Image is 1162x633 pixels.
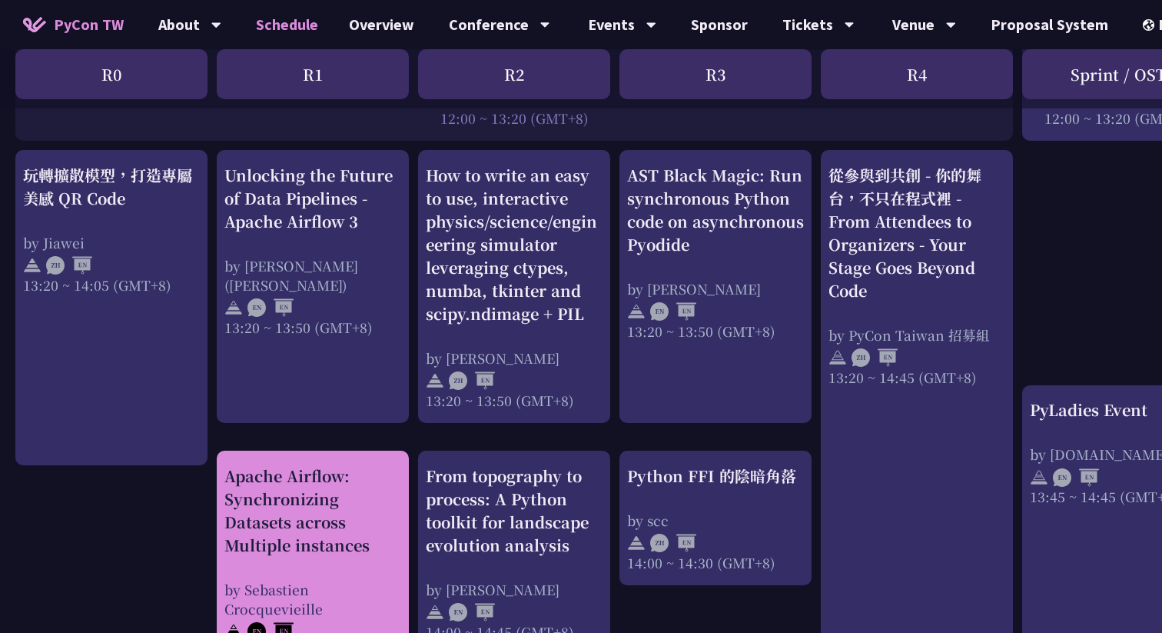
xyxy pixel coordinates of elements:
[224,298,243,317] img: svg+xml;base64,PHN2ZyB4bWxucz0iaHR0cDovL3d3dy53My5vcmcvMjAwMC9zdmciIHdpZHRoPSIyNCIgaGVpZ2h0PSIyNC...
[426,164,603,325] div: How to write an easy to use, interactive physics/science/engineering simulator leveraging ctypes,...
[224,465,401,557] div: Apache Airflow: Synchronizing Datasets across Multiple instances
[426,164,603,410] a: How to write an easy to use, interactive physics/science/engineering simulator leveraging ctypes,...
[8,5,139,44] a: PyCon TW
[627,164,804,256] div: AST Black Magic: Run synchronous Python code on asynchronous Pyodide
[426,465,603,557] div: From topography to process: A Python toolkit for landscape evolution analysis
[426,603,444,621] img: svg+xml;base64,PHN2ZyB4bWxucz0iaHR0cDovL3d3dy53My5vcmcvMjAwMC9zdmciIHdpZHRoPSIyNCIgaGVpZ2h0PSIyNC...
[426,348,603,368] div: by [PERSON_NAME]
[23,233,200,252] div: by Jiawei
[627,302,646,321] img: svg+xml;base64,PHN2ZyB4bWxucz0iaHR0cDovL3d3dy53My5vcmcvMjAwMC9zdmciIHdpZHRoPSIyNCIgaGVpZ2h0PSIyNC...
[23,275,200,295] div: 13:20 ~ 14:05 (GMT+8)
[650,302,696,321] img: ENEN.5a408d1.svg
[426,371,444,390] img: svg+xml;base64,PHN2ZyB4bWxucz0iaHR0cDovL3d3dy53My5vcmcvMjAwMC9zdmciIHdpZHRoPSIyNCIgaGVpZ2h0PSIyNC...
[619,49,812,99] div: R3
[23,108,1005,128] div: 12:00 ~ 13:20 (GMT+8)
[449,603,495,621] img: ENEN.5a408d1.svg
[821,49,1013,99] div: R4
[449,371,495,390] img: ZHEN.371966e.svg
[23,164,200,452] a: 玩轉擴散模型，打造專屬美感 QR Code by Jiawei 13:20 ~ 14:05 (GMT+8)
[224,164,401,233] div: Unlocking the Future of Data Pipelines - Apache Airflow 3
[426,580,603,599] div: by [PERSON_NAME]
[224,580,401,618] div: by Sebastien Crocquevieille
[1053,468,1099,487] img: ENEN.5a408d1.svg
[224,256,401,295] div: by [PERSON_NAME] ([PERSON_NAME])
[852,348,898,367] img: ZHEN.371966e.svg
[627,465,804,572] a: Python FFI 的陰暗角落 by scc 14:00 ~ 14:30 (GMT+8)
[627,534,646,552] img: svg+xml;base64,PHN2ZyB4bWxucz0iaHR0cDovL3d3dy53My5vcmcvMjAwMC9zdmciIHdpZHRoPSIyNCIgaGVpZ2h0PSIyNC...
[627,465,804,488] div: Python FFI 的陰暗角落
[426,391,603,410] div: 13:20 ~ 13:50 (GMT+8)
[1143,19,1158,31] img: Locale Icon
[627,279,804,298] div: by [PERSON_NAME]
[54,13,124,36] span: PyCon TW
[828,368,1005,387] div: 13:20 ~ 14:45 (GMT+8)
[1030,468,1048,487] img: svg+xml;base64,PHN2ZyB4bWxucz0iaHR0cDovL3d3dy53My5vcmcvMjAwMC9zdmciIHdpZHRoPSIyNCIgaGVpZ2h0PSIyNC...
[828,164,1005,302] div: 從參與到共創 - 你的舞台，不只在程式裡 - From Attendees to Organizers - Your Stage Goes Beyond Code
[627,164,804,410] a: AST Black Magic: Run synchronous Python code on asynchronous Pyodide by [PERSON_NAME] 13:20 ~ 13:...
[217,49,409,99] div: R1
[23,256,41,275] img: svg+xml;base64,PHN2ZyB4bWxucz0iaHR0cDovL3d3dy53My5vcmcvMjAwMC9zdmciIHdpZHRoPSIyNCIgaGVpZ2h0PSIyNC...
[627,511,804,530] div: by scc
[23,17,46,32] img: Home icon of PyCon TW 2025
[247,298,294,317] img: ENEN.5a408d1.svg
[23,164,200,210] div: 玩轉擴散模型，打造專屬美感 QR Code
[828,325,1005,345] div: by PyCon Taiwan 招募組
[650,534,696,552] img: ZHEN.371966e.svg
[627,321,804,341] div: 13:20 ~ 13:50 (GMT+8)
[46,256,92,275] img: ZHEN.371966e.svg
[627,553,804,572] div: 14:00 ~ 14:30 (GMT+8)
[224,164,401,410] a: Unlocking the Future of Data Pipelines - Apache Airflow 3 by [PERSON_NAME] ([PERSON_NAME]) 13:20 ...
[15,49,207,99] div: R0
[418,49,610,99] div: R2
[224,318,401,337] div: 13:20 ~ 13:50 (GMT+8)
[828,348,847,367] img: svg+xml;base64,PHN2ZyB4bWxucz0iaHR0cDovL3d3dy53My5vcmcvMjAwMC9zdmciIHdpZHRoPSIyNCIgaGVpZ2h0PSIyNC...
